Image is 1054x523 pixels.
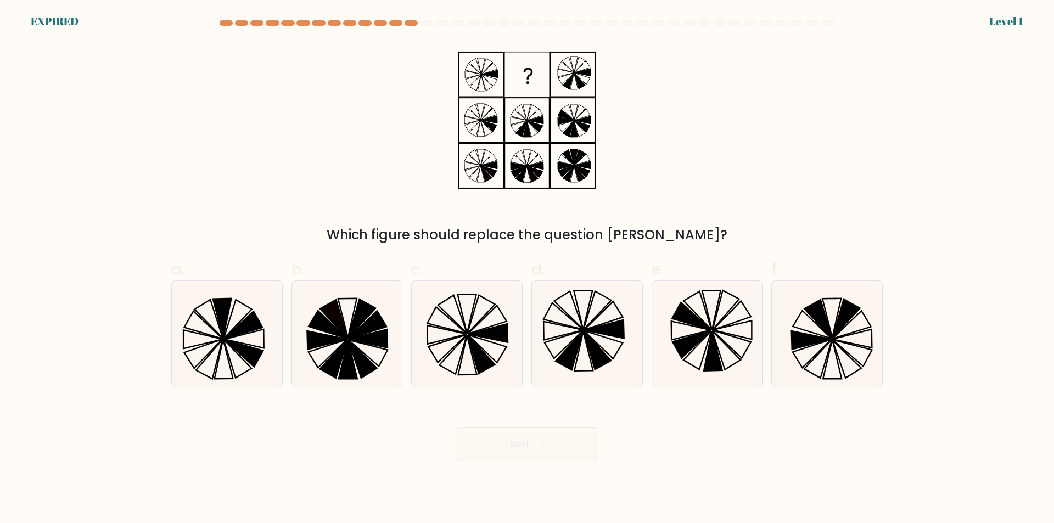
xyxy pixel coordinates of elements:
[171,258,184,280] span: a.
[291,258,305,280] span: b.
[31,13,79,30] div: EXPIRED
[771,258,779,280] span: f.
[531,258,545,280] span: d.
[411,258,423,280] span: c.
[989,13,1023,30] div: Level 1
[178,225,876,245] div: Which figure should replace the question [PERSON_NAME]?
[652,258,664,280] span: e.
